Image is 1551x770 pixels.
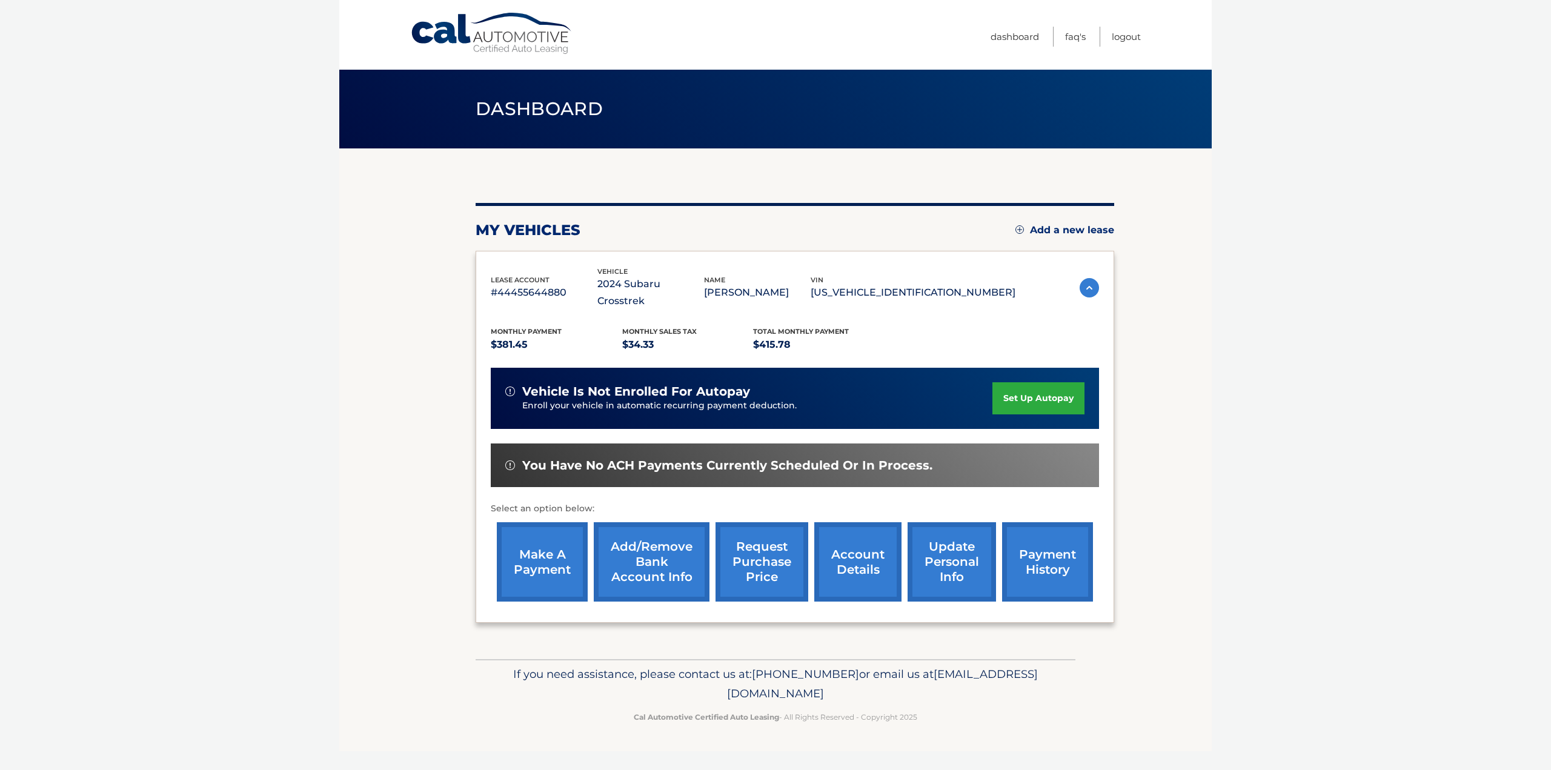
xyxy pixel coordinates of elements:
img: accordion-active.svg [1080,278,1099,297]
p: [US_VEHICLE_IDENTIFICATION_NUMBER] [811,284,1015,301]
a: update personal info [908,522,996,602]
p: Select an option below: [491,502,1099,516]
img: add.svg [1015,225,1024,234]
p: #44455644880 [491,284,597,301]
span: [PHONE_NUMBER] [752,667,859,681]
a: account details [814,522,902,602]
span: lease account [491,276,550,284]
span: Monthly sales Tax [622,327,697,336]
span: Monthly Payment [491,327,562,336]
a: request purchase price [716,522,808,602]
span: [EMAIL_ADDRESS][DOMAIN_NAME] [727,667,1038,700]
a: payment history [1002,522,1093,602]
p: $415.78 [753,336,885,353]
span: vin [811,276,823,284]
a: set up autopay [992,382,1084,414]
span: vehicle [597,267,628,276]
span: You have no ACH payments currently scheduled or in process. [522,458,932,473]
p: 2024 Subaru Crosstrek [597,276,704,310]
p: $34.33 [622,336,754,353]
span: Total Monthly Payment [753,327,849,336]
p: $381.45 [491,336,622,353]
p: Enroll your vehicle in automatic recurring payment deduction. [522,399,992,413]
h2: my vehicles [476,221,580,239]
a: Add a new lease [1015,224,1114,236]
span: Dashboard [476,98,603,120]
img: alert-white.svg [505,387,515,396]
p: - All Rights Reserved - Copyright 2025 [483,711,1068,723]
strong: Cal Automotive Certified Auto Leasing [634,712,779,722]
span: name [704,276,725,284]
img: alert-white.svg [505,460,515,470]
span: vehicle is not enrolled for autopay [522,384,750,399]
p: If you need assistance, please contact us at: or email us at [483,665,1068,703]
a: Logout [1112,27,1141,47]
a: make a payment [497,522,588,602]
a: FAQ's [1065,27,1086,47]
a: Cal Automotive [410,12,574,55]
p: [PERSON_NAME] [704,284,811,301]
a: Add/Remove bank account info [594,522,709,602]
a: Dashboard [991,27,1039,47]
